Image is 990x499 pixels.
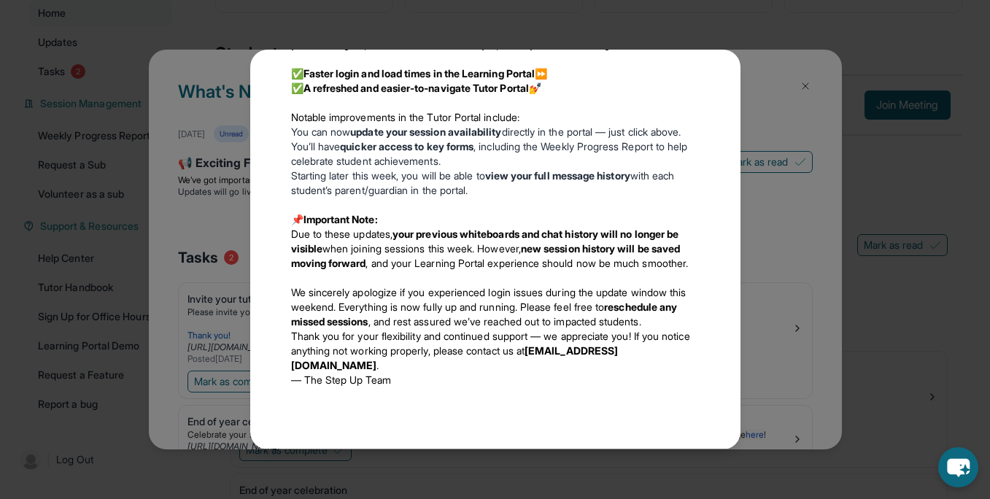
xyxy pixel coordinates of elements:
[303,82,529,94] strong: A refreshed and easier-to-navigate Tutor Portal
[291,125,351,138] span: You can now
[340,140,473,152] strong: quicker access to key forms
[322,242,521,255] span: when joining sessions this week. However,
[938,447,978,487] button: chat-button
[376,359,379,371] span: .
[303,67,535,80] strong: Faster login and load times in the Learning Portal
[291,228,679,255] strong: your previous whiteboards and chat history will no longer be visible
[502,125,681,138] span: directly in the portal — just click above.
[291,330,690,357] span: Thank you for your flexibility and continued support — we appreciate you! If you notice anything ...
[350,125,501,138] strong: update your session availability
[291,374,391,386] span: — The Step Up Team
[291,140,688,167] span: , including the Weekly Progress Report to help celebrate student achievements.
[291,213,303,225] span: 📌
[535,67,547,80] span: ⏩
[291,169,485,182] span: Starting later this week, you will be able to
[291,67,303,80] span: ✅
[291,228,392,240] span: Due to these updates,
[529,82,541,94] span: 💅
[368,315,641,328] span: , and rest assured we’ve reached out to impacted students.
[291,82,303,94] span: ✅
[291,111,519,123] span: Notable improvements in the Tutor Portal include:
[291,139,700,169] li: You’ll have
[366,257,688,269] span: , and your Learning Portal experience should now be much smoother.
[485,169,630,182] strong: view your full message history
[303,213,378,225] strong: Important Note:
[291,286,687,313] span: We sincerely apologize if you experienced login issues during the update window this weekend. Eve...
